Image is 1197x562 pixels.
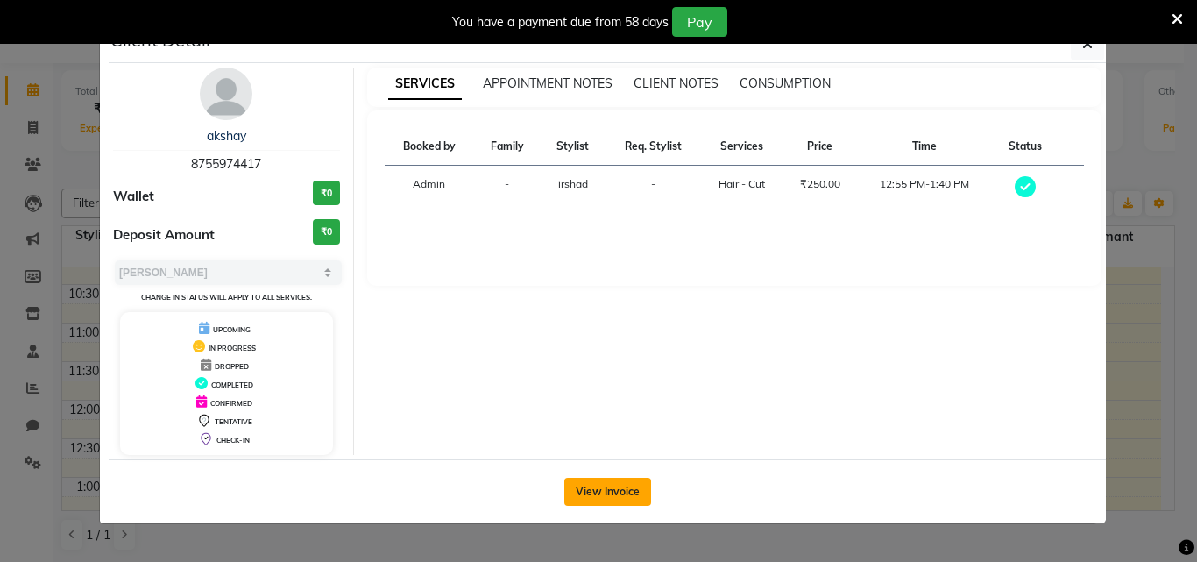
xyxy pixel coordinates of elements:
span: TENTATIVE [215,417,252,426]
a: akshay [207,128,246,144]
th: Services [700,128,783,166]
span: CONFIRMED [210,399,252,408]
span: SERVICES [388,68,462,100]
th: Req. Stylist [606,128,700,166]
h3: ₹0 [313,181,340,206]
span: DROPPED [215,362,249,371]
th: Status [992,128,1059,166]
td: - [474,166,541,210]
span: CLIENT NOTES [634,75,719,91]
th: Stylist [540,128,605,166]
button: View Invoice [564,478,651,506]
th: Family [474,128,541,166]
span: COMPLETED [211,381,253,389]
span: 8755974417 [191,156,261,172]
span: CHECK-IN [216,436,250,445]
span: UPCOMING [213,325,251,334]
h3: ₹0 [313,219,340,245]
td: - [606,166,700,210]
small: Change in status will apply to all services. [141,293,312,302]
td: 12:55 PM-1:40 PM [858,166,993,210]
span: Deposit Amount [113,225,215,245]
button: Pay [672,7,727,37]
span: CONSUMPTION [740,75,831,91]
th: Time [858,128,993,166]
div: ₹250.00 [793,176,846,192]
th: Price [783,128,857,166]
span: IN PROGRESS [209,344,256,352]
div: You have a payment due from 58 days [452,13,669,32]
td: Admin [385,166,474,210]
th: Booked by [385,128,474,166]
span: APPOINTMENT NOTES [483,75,613,91]
span: Wallet [113,187,154,207]
img: avatar [200,68,252,120]
div: Hair - Cut [711,176,772,192]
span: irshad [558,177,588,190]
